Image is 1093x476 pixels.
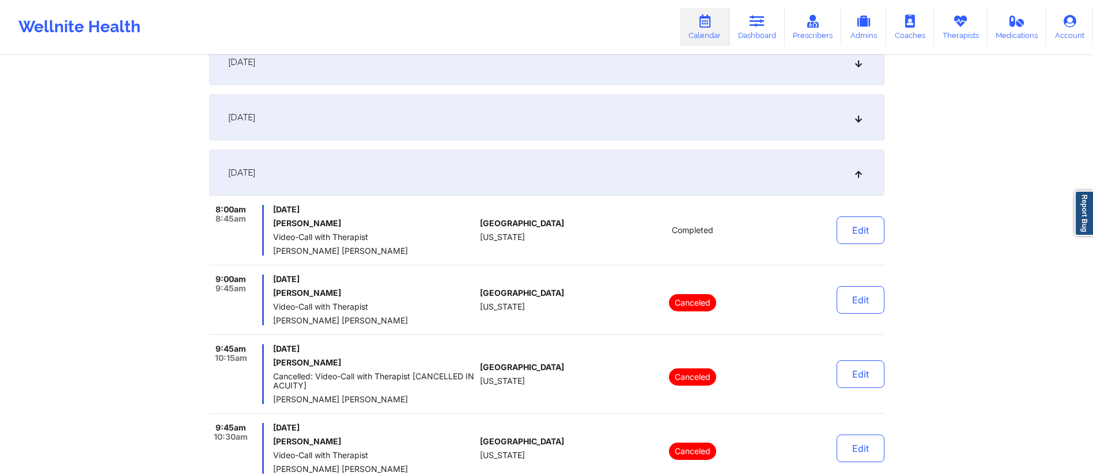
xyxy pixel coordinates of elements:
span: [GEOGRAPHIC_DATA] [480,363,564,372]
span: [GEOGRAPHIC_DATA] [480,437,564,446]
span: 8:45am [215,214,246,223]
span: [US_STATE] [480,233,525,242]
a: Medications [988,8,1047,46]
span: [PERSON_NAME] [PERSON_NAME] [273,464,475,474]
a: Account [1046,8,1093,46]
span: [PERSON_NAME] [PERSON_NAME] [273,395,475,404]
h6: [PERSON_NAME] [273,358,475,367]
span: [US_STATE] [480,451,525,460]
span: [DATE] [273,423,475,432]
span: 8:00am [215,205,246,214]
span: 9:45am [215,344,246,353]
a: Admins [841,8,886,46]
span: [PERSON_NAME] [PERSON_NAME] [273,246,475,256]
span: [US_STATE] [480,302,525,311]
p: Canceled [669,443,716,460]
a: Calendar [680,8,729,46]
span: [DATE] [273,344,475,353]
span: 10:15am [215,353,247,363]
a: Therapists [934,8,988,46]
span: [DATE] [273,275,475,284]
h6: [PERSON_NAME] [273,437,475,446]
p: Canceled [669,294,716,311]
span: Video-Call with Therapist [273,302,475,311]
p: Canceled [669,368,716,386]
button: Edit [837,216,884,244]
span: [GEOGRAPHIC_DATA] [480,219,564,228]
span: Completed [672,226,713,235]
span: 9:00am [215,275,246,284]
span: 10:30am [214,432,248,441]
span: 9:45am [215,423,246,432]
a: Prescribers [785,8,842,46]
a: Coaches [886,8,934,46]
span: [DATE] [228,167,255,178]
h6: [PERSON_NAME] [273,219,475,228]
a: Report Bug [1075,191,1093,236]
button: Edit [837,286,884,314]
span: Video-Call with Therapist [273,233,475,242]
span: [US_STATE] [480,376,525,386]
span: Cancelled: Video-Call with Therapist [CANCELLED IN ACUITY] [273,372,475,390]
button: Edit [837,435,884,462]
button: Edit [837,360,884,388]
span: [DATE] [273,205,475,214]
span: 9:45am [215,284,246,293]
span: Video-Call with Therapist [273,451,475,460]
span: [DATE] [228,112,255,123]
a: Dashboard [729,8,785,46]
span: [GEOGRAPHIC_DATA] [480,288,564,298]
span: [PERSON_NAME] [PERSON_NAME] [273,316,475,325]
h6: [PERSON_NAME] [273,288,475,298]
span: [DATE] [228,56,255,68]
